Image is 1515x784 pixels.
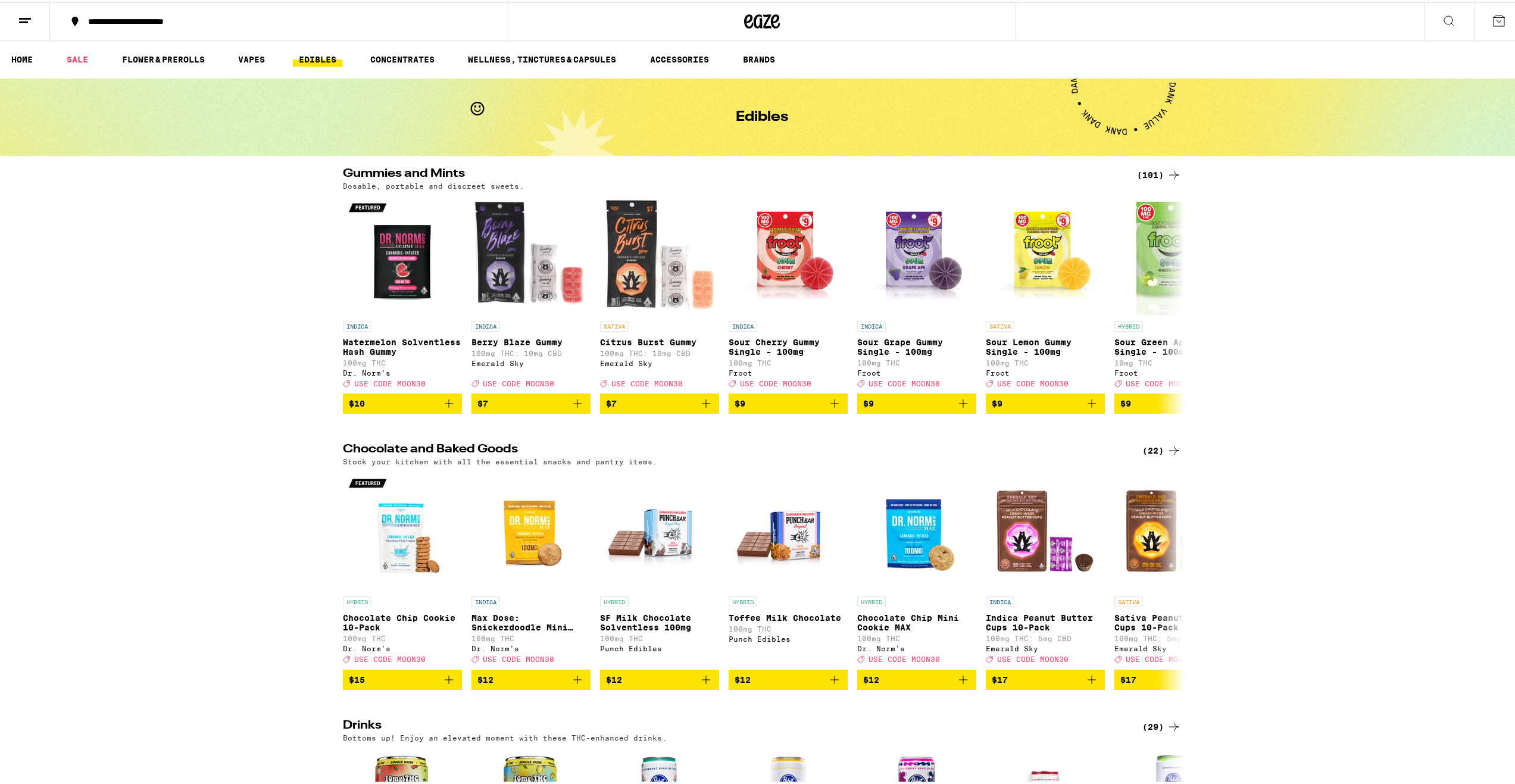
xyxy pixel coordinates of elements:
a: EDIBLES [293,50,342,64]
span: $15 [349,673,365,682]
a: VAPES [232,50,271,64]
span: $10 [349,396,365,406]
div: Froot [729,367,848,374]
p: 100mg THC [729,357,848,364]
p: SATIVA [1114,594,1143,605]
a: Open page for Max Dose: Snickerdoodle Mini Cookie - Indica from Dr. Norm's [471,469,591,667]
img: Emerald Sky - Indica Peanut Butter Cups 10-Pack [986,469,1105,588]
div: Dr. Norm's [471,642,591,650]
h1: Edibles [736,108,788,122]
span: $9 [863,396,874,406]
p: 100mg THC [600,632,719,640]
a: ACCESSORIES [644,50,715,64]
span: $9 [735,396,745,406]
div: Dr. Norm's [857,642,976,650]
p: 100mg THC: 10mg CBD [600,347,719,355]
a: (22) [1142,441,1181,455]
p: HYBRID [1114,318,1143,329]
span: USE CODE MOON30 [1126,377,1197,385]
p: Stock your kitchen with all the essential snacks and pantry items. [343,455,657,463]
a: Open page for Sour Lemon Gummy Single - 100mg from Froot [986,193,1105,391]
div: Froot [986,367,1105,374]
button: Add to bag [1114,667,1233,688]
p: 100mg THC [343,357,462,364]
div: Dr. Norm's [343,367,462,374]
div: Emerald Sky [600,357,719,365]
span: USE CODE MOON30 [997,654,1069,661]
p: HYBRID [343,594,371,605]
p: Dosable, portable and discreet sweets. [343,180,524,188]
a: (101) [1137,165,1181,180]
button: Add to bag [343,667,462,688]
a: (29) [1142,717,1181,732]
a: BRANDS [737,50,781,64]
p: Sour Lemon Gummy Single - 100mg [986,335,1105,354]
img: Punch Edibles - Toffee Milk Chocolate [729,469,848,588]
a: SALE [61,50,94,64]
span: $12 [735,673,751,682]
a: Open page for SF Milk Chocolate Solventless 100mg from Punch Edibles [600,469,719,667]
img: Dr. Norm's - Chocolate Chip Cookie 10-Pack [343,469,462,588]
div: Punch Edibles [729,633,848,641]
p: Bottoms up! Enjoy an elevated moment with these THC-enhanced drinks. [343,732,667,739]
img: Punch Edibles - SF Milk Chocolate Solventless 100mg [600,469,719,588]
a: Open page for Sour Cherry Gummy Single - 100mg from Froot [729,193,848,391]
img: Emerald Sky - Sativa Peanut Butter Cups 10-Pack [1114,469,1233,588]
p: Watermelon Solventless Hash Gummy [343,335,462,354]
p: SF Milk Chocolate Solventless 100mg [600,611,719,630]
p: SATIVA [986,318,1014,329]
button: Add to bag [857,391,976,411]
p: Chocolate Chip Mini Cookie MAX [857,611,976,630]
h2: Chocolate and Baked Goods [343,441,1123,455]
p: INDICA [857,318,886,329]
img: Froot - Sour Lemon Gummy Single - 100mg [986,193,1105,313]
img: Dr. Norm's - Watermelon Solventless Hash Gummy [343,193,462,313]
a: Open page for Toffee Milk Chocolate from Punch Edibles [729,469,848,667]
a: Open page for Chocolate Chip Mini Cookie MAX from Dr. Norm's [857,469,976,667]
p: INDICA [729,318,757,329]
button: Add to bag [1114,391,1233,411]
span: $7 [477,396,488,406]
div: Froot [857,367,976,374]
p: 100mg THC: 5mg CBD [986,632,1105,640]
img: Dr. Norm's - Max Dose: Snickerdoodle Mini Cookie - Indica [471,469,591,588]
p: 100mg THC: 5mg CBD [1114,632,1233,640]
span: USE CODE MOON30 [483,377,554,385]
span: $7 [606,396,617,406]
button: Add to bag [343,391,462,411]
a: Open page for Citrus Burst Gummy from Emerald Sky [600,193,719,391]
img: Emerald Sky - Citrus Burst Gummy [600,193,719,313]
div: Emerald Sky [1114,642,1233,650]
a: FLOWER & PREROLLS [116,50,211,64]
span: USE CODE MOON30 [483,654,554,661]
a: WELLNESS, TINCTURES & CAPSULES [462,50,622,64]
p: Berry Blaze Gummy [471,335,591,345]
p: 100mg THC [729,623,848,630]
p: Sour Green Apple Gummy Single - 100mg [1114,335,1233,354]
a: Open page for Indica Peanut Butter Cups 10-Pack from Emerald Sky [986,469,1105,667]
div: Dr. Norm's [343,642,462,650]
button: Add to bag [600,391,719,411]
span: USE CODE MOON30 [869,654,940,661]
p: Max Dose: Snickerdoodle Mini Cookie - Indica [471,611,591,630]
h2: Gummies and Mints [343,165,1123,180]
p: 100mg THC: 10mg CBD [471,347,591,355]
a: Open page for Watermelon Solventless Hash Gummy from Dr. Norm's [343,193,462,391]
a: Open page for Berry Blaze Gummy from Emerald Sky [471,193,591,391]
span: $17 [992,673,1008,682]
a: Open page for Sour Green Apple Gummy Single - 100mg from Froot [1114,193,1233,391]
p: Sour Cherry Gummy Single - 100mg [729,335,848,354]
p: 108mg THC [471,632,591,640]
p: INDICA [986,594,1014,605]
a: Open page for Sour Grape Gummy Single - 100mg from Froot [857,193,976,391]
img: Froot - Sour Grape Gummy Single - 100mg [857,193,976,313]
p: 100mg THC [857,357,976,364]
div: Emerald Sky [986,642,1105,650]
span: USE CODE MOON30 [354,654,426,661]
span: USE CODE MOON30 [740,377,811,385]
p: INDICA [343,318,371,329]
p: HYBRID [600,594,629,605]
p: Sativa Peanut Butter Cups 10-Pack [1114,611,1233,630]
